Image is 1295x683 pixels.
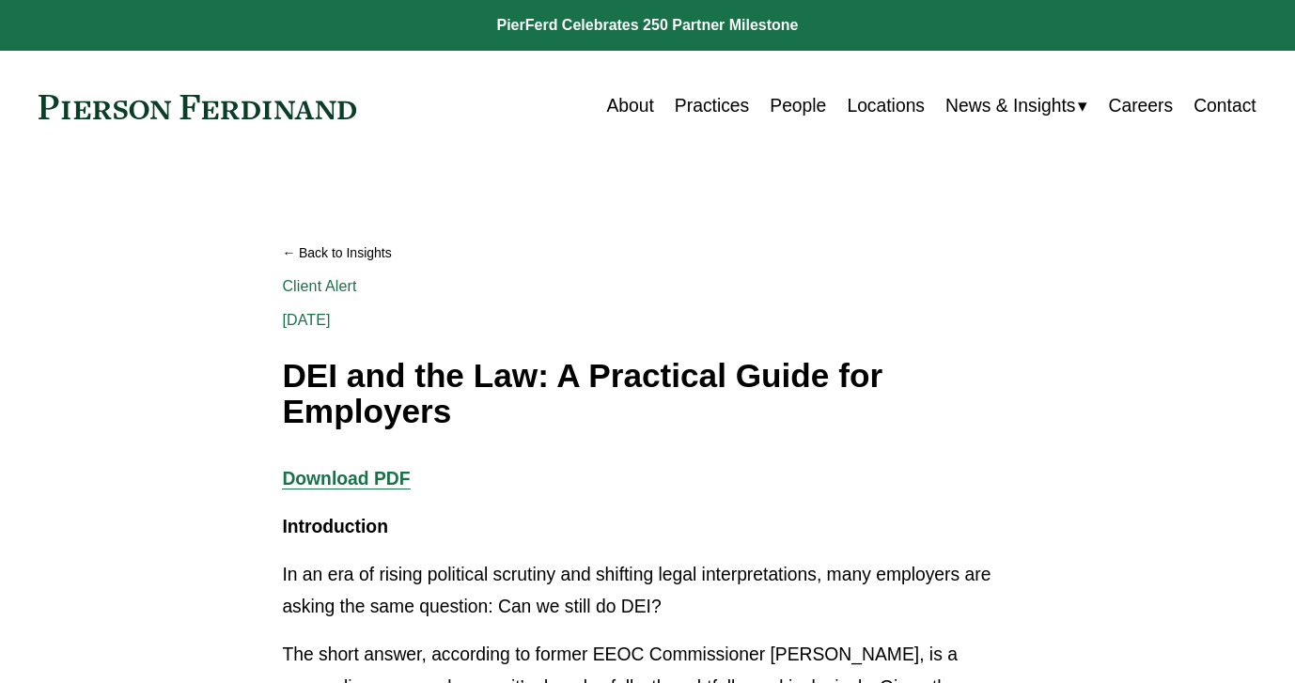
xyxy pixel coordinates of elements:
[945,88,1087,125] a: folder dropdown
[675,88,749,125] a: Practices
[282,237,1012,270] a: Back to Insights
[282,469,410,489] a: Download PDF
[847,88,925,125] a: Locations
[282,358,1012,430] h1: DEI and the Law: A Practical Guide for Employers
[282,278,356,294] a: Client Alert
[606,88,653,125] a: About
[282,517,388,536] strong: Introduction
[282,312,330,328] span: [DATE]
[770,88,826,125] a: People
[1194,88,1256,125] a: Contact
[1108,88,1173,125] a: Careers
[282,559,1012,625] p: In an era of rising political scrutiny and shifting legal interpretations, many employers are ask...
[945,90,1075,123] span: News & Insights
